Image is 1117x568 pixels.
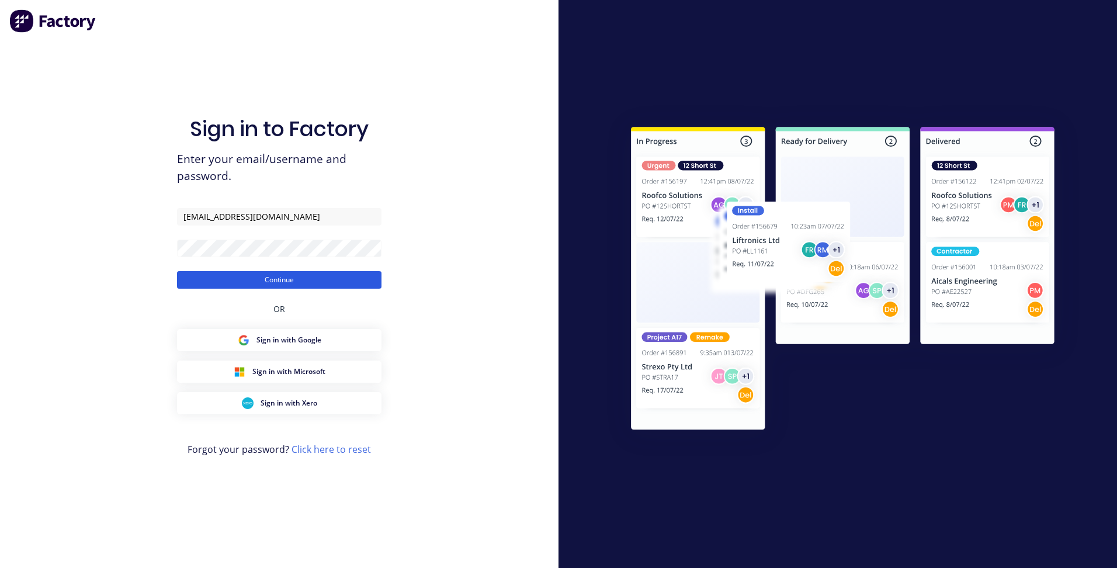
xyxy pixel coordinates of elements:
[238,334,249,346] img: Google Sign in
[177,329,381,351] button: Google Sign inSign in with Google
[190,116,369,141] h1: Sign in to Factory
[9,9,97,33] img: Factory
[242,397,254,409] img: Xero Sign in
[273,289,285,329] div: OR
[252,366,325,377] span: Sign in with Microsoft
[234,366,245,377] img: Microsoft Sign in
[605,103,1080,458] img: Sign in
[177,392,381,414] button: Xero Sign inSign in with Xero
[177,151,381,185] span: Enter your email/username and password.
[177,361,381,383] button: Microsoft Sign inSign in with Microsoft
[261,398,317,408] span: Sign in with Xero
[177,271,381,289] button: Continue
[177,208,381,226] input: Email/Username
[292,443,371,456] a: Click here to reset
[256,335,321,345] span: Sign in with Google
[188,442,371,456] span: Forgot your password?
